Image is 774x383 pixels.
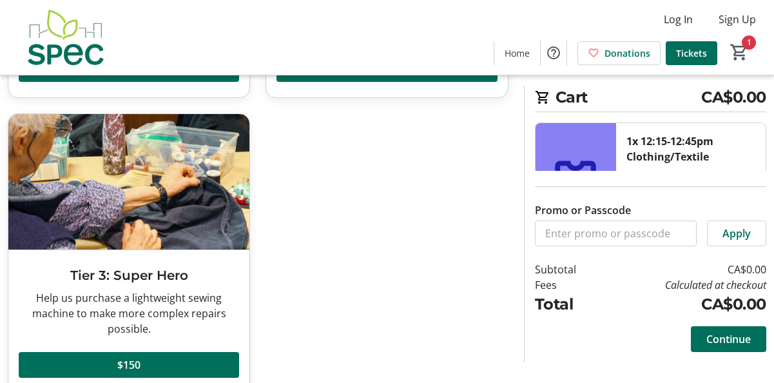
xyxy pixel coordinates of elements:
[626,133,755,164] div: 1x 12:15-12:45pm Clothing/Textile
[19,56,239,82] button: $25
[728,41,751,64] button: Cart
[577,41,661,65] a: Donations
[117,357,140,373] span: $150
[722,226,751,241] span: Apply
[602,293,766,316] td: CA$0.00
[535,293,602,316] td: Total
[535,86,766,112] h2: Cart
[494,41,540,65] a: Home
[706,331,751,347] span: Continue
[19,266,239,285] h3: Tier 3: Super Hero
[666,41,717,65] a: Tickets
[676,46,707,60] span: Tickets
[653,9,703,30] button: Log In
[276,56,497,82] button: $100
[19,352,239,378] button: $150
[602,277,766,293] td: Calculated at checkout
[707,221,766,246] button: Apply
[505,46,530,60] span: Home
[8,5,122,70] img: SPEC's Logo
[535,202,631,218] label: Promo or Passcode
[701,86,766,109] span: CA$0.00
[541,40,566,66] button: Help
[602,262,766,277] td: CA$0.00
[605,46,650,60] span: Donations
[626,167,652,182] div: $0.00
[664,12,693,27] span: Log In
[8,114,249,250] img: Tier 3: Super Hero
[535,221,697,246] input: Enter promo or passcode
[535,277,602,293] td: Fees
[719,12,756,27] span: Sign Up
[708,9,766,30] button: Sign Up
[535,262,602,277] td: Subtotal
[691,326,766,352] button: Continue
[19,290,239,337] div: Help us purchase a lightweight sewing machine to make more complex repairs possible.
